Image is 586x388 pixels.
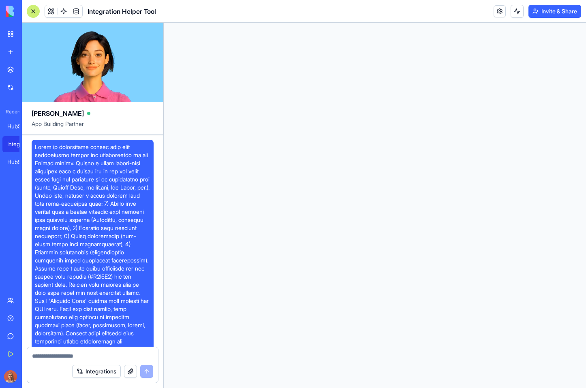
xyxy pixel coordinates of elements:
[32,120,154,134] span: App Building Partner
[7,140,30,148] div: Integration Helper Tool
[2,154,35,170] a: HubSpot Lead Research & Outreach Engine
[7,122,30,130] div: HubSpot Lead Intelligence Hub
[72,365,121,378] button: Integrations
[2,118,35,134] a: HubSpot Lead Intelligence Hub
[6,6,56,17] img: logo
[4,370,17,383] img: Marina_gj5dtt.jpg
[7,158,30,166] div: HubSpot Lead Research & Outreach Engine
[2,136,35,152] a: Integration Helper Tool
[32,109,84,118] span: [PERSON_NAME]
[528,5,581,18] button: Invite & Share
[2,109,19,115] span: Recent
[88,6,156,16] span: Integration Helper Tool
